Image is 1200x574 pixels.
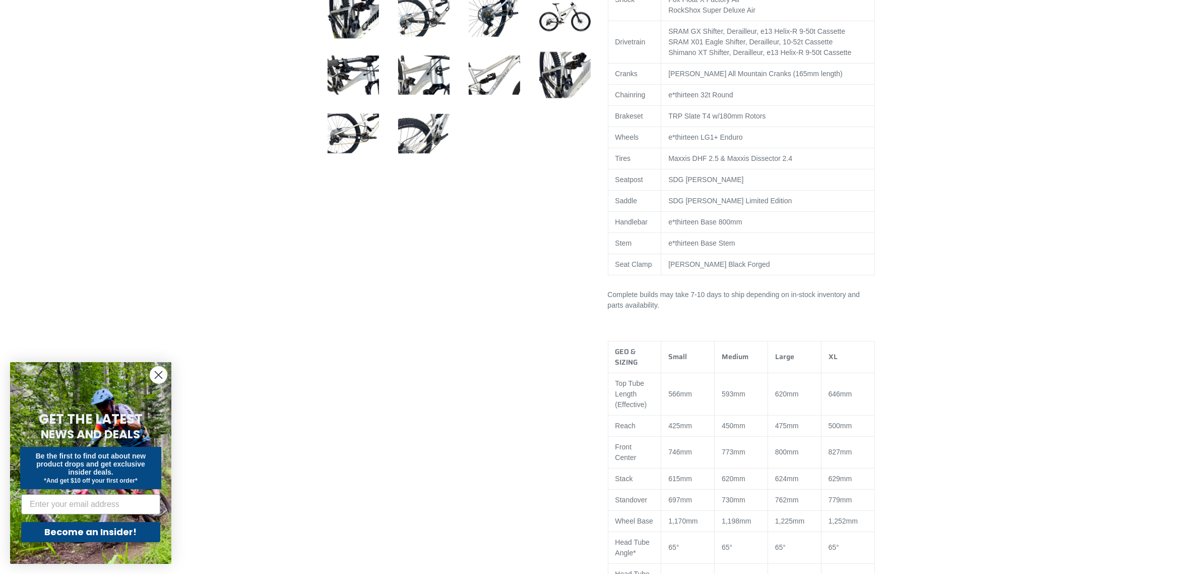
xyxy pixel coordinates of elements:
[608,233,661,254] td: Stem
[821,373,874,415] td: 646mm
[661,532,715,563] td: 65°
[821,341,874,373] th: XL
[715,341,768,373] th: Medium
[36,452,146,476] span: Be the first to find out about new product drops and get exclusive insider deals.
[715,373,768,415] td: 593mm
[608,21,661,64] td: Drivetrain
[661,373,715,415] td: 566mm
[608,436,661,468] td: Front Center
[821,532,874,563] td: 65°
[715,436,768,468] td: 773mm
[608,106,661,127] td: Brakeset
[715,489,768,510] td: 730mm
[150,366,167,384] button: Close dialog
[608,532,661,563] td: Head Tube Angle*
[661,510,715,532] td: 1,170mm
[608,127,661,148] td: Wheels
[608,489,661,510] td: Standover
[661,341,715,373] th: Small
[396,106,452,161] img: Load image into Gallery viewer, TILT - Complete Bike
[326,106,381,161] img: Load image into Gallery viewer, TILT - Complete Bike
[661,85,874,106] td: e*thirteen 32t Round
[821,510,874,532] td: 1,252mm
[768,436,821,468] td: 800mm
[608,341,661,373] th: GEO & SIZING
[661,254,874,275] td: [PERSON_NAME] Black Forged
[41,426,141,442] span: NEWS AND DEALS
[608,64,661,85] td: Cranks
[608,169,661,191] td: Seatpost
[661,233,874,254] td: e*thirteen Base Stem
[608,415,661,436] td: Reach
[661,468,715,489] td: 615mm
[768,532,821,563] td: 65°
[821,489,874,510] td: 779mm
[715,532,768,563] td: 65°
[608,212,661,233] td: Handlebar
[608,148,661,169] td: Tires
[661,169,874,191] td: SDG [PERSON_NAME]
[768,373,821,415] td: 620mm
[661,148,874,169] td: Maxxis DHF 2.5 & Maxxis Dissector 2.4
[21,522,160,542] button: Become an Insider!
[768,489,821,510] td: 762mm
[326,47,381,103] img: Load image into Gallery viewer, TILT - Complete Bike
[537,47,593,103] img: Load image into Gallery viewer, TILT - Complete Bike
[821,415,874,436] td: 500mm
[467,47,522,103] img: Load image into Gallery viewer, TILT - Complete Bike
[768,468,821,489] td: 624mm
[821,436,874,468] td: 827mm
[661,127,874,148] td: e*thirteen LG1+ Enduro
[608,191,661,212] td: Saddle
[661,64,874,85] td: [PERSON_NAME] All Mountain Cranks (165mm length)
[715,415,768,436] td: 450mm
[768,415,821,436] td: 475mm
[715,510,768,532] td: 1,198mm
[661,436,715,468] td: 746mm
[661,489,715,510] td: 697mm
[661,191,874,212] td: SDG [PERSON_NAME] Limited Edition
[608,254,661,275] td: Seat Clamp
[608,290,875,311] p: Complete builds may take 7-10 days to ship depending on in-stock inventory and parts availability.
[39,410,143,428] span: GET THE LATEST
[608,85,661,106] td: Chainring
[608,373,661,415] td: Top Tube Length (Effective)
[661,106,874,127] td: TRP Slate T4 w/180mm Rotors
[396,47,452,103] img: Load image into Gallery viewer, TILT - Complete Bike
[661,415,715,436] td: 425mm
[608,510,661,532] td: Wheel Base
[768,510,821,532] td: 1,225mm
[44,477,137,484] span: *And get $10 off your first order*
[661,21,874,64] td: SRAM GX Shifter, Derailleur, e13 Helix-R 9-50t Cassette SRAM X01 Eagle Shifter, Derailleur, 10-52...
[768,341,821,373] th: Large
[661,212,874,233] td: e*thirteen Base 800mm
[821,468,874,489] td: 629mm
[21,494,160,514] input: Enter your email address
[608,468,661,489] td: Stack
[715,468,768,489] td: 620mm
